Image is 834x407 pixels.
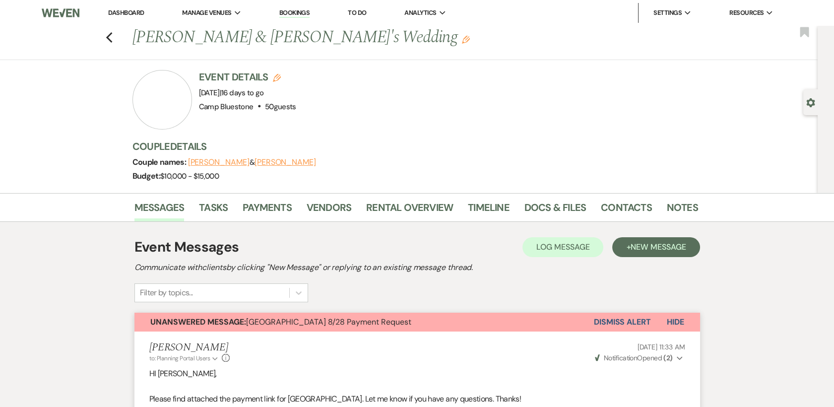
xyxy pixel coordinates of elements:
[160,171,219,181] span: $10,000 - $15,000
[612,237,700,257] button: +New Message
[595,353,673,362] span: Opened
[279,8,310,18] a: Bookings
[134,200,185,221] a: Messages
[806,97,815,107] button: Open lead details
[150,317,246,327] strong: Unanswered Message:
[638,342,685,351] span: [DATE] 11:33 AM
[536,242,589,252] span: Log Message
[307,200,351,221] a: Vendors
[132,26,577,50] h1: [PERSON_NAME] & [PERSON_NAME]'s Wedding
[604,353,637,362] span: Notification
[631,242,686,252] span: New Message
[199,102,254,112] span: Camp Bluestone
[594,313,651,332] button: Dismiss Alert
[348,8,366,17] a: To Do
[404,8,436,18] span: Analytics
[149,354,210,362] span: to: Planning Portal Users
[150,317,411,327] span: [GEOGRAPHIC_DATA] 8/28 Payment Request
[42,2,79,23] img: Weven Logo
[221,88,264,98] span: 16 days to go
[663,353,672,362] strong: ( 2 )
[149,354,220,363] button: to: Planning Portal Users
[255,158,316,166] button: [PERSON_NAME]
[134,237,239,258] h1: Event Messages
[462,35,470,44] button: Edit
[132,171,161,181] span: Budget:
[132,157,188,167] span: Couple names:
[667,200,698,221] a: Notes
[729,8,764,18] span: Resources
[522,237,603,257] button: Log Message
[265,102,296,112] span: 50 guests
[134,262,700,273] h2: Communicate with clients by clicking "New Message" or replying to an existing message thread.
[199,70,296,84] h3: Event Details
[468,200,510,221] a: Timeline
[667,317,684,327] span: Hide
[653,8,682,18] span: Settings
[149,367,685,380] p: HI [PERSON_NAME],
[140,287,193,299] div: Filter by topics...
[220,88,264,98] span: |
[593,353,685,363] button: NotificationOpened (2)
[132,139,688,153] h3: Couple Details
[108,8,144,17] a: Dashboard
[149,393,685,406] p: Please find attached the payment link for [GEOGRAPHIC_DATA]. Let me know if you have any question...
[366,200,453,221] a: Rental Overview
[601,200,652,221] a: Contacts
[651,313,700,332] button: Hide
[188,158,250,166] button: [PERSON_NAME]
[524,200,586,221] a: Docs & Files
[199,88,264,98] span: [DATE]
[182,8,231,18] span: Manage Venues
[188,157,316,167] span: &
[243,200,292,221] a: Payments
[149,341,230,354] h5: [PERSON_NAME]
[199,200,228,221] a: Tasks
[134,313,594,332] button: Unanswered Message:[GEOGRAPHIC_DATA] 8/28 Payment Request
